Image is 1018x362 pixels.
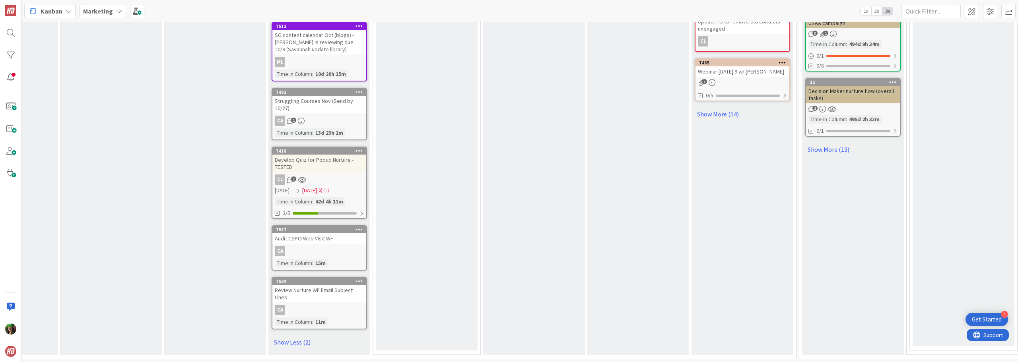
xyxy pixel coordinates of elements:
div: 10d 20h 15m [313,70,348,78]
div: 7418 [272,147,366,155]
div: CA [272,246,366,256]
div: 7465 [696,59,789,66]
div: 15m [313,259,328,267]
img: avatar [5,346,16,357]
div: ML [272,57,366,67]
div: Time in Column [808,115,846,124]
span: 3 [812,31,818,36]
div: Time in Column [275,259,312,267]
span: Kanban [41,6,62,16]
div: Open Get Started checklist, remaining modules: 4 [966,313,1008,326]
a: Show More (54) [695,108,790,120]
span: : [312,128,313,137]
div: Audit CSPO Web Visit WF [272,233,366,244]
div: USAA campaign [806,18,900,28]
div: Update HS to remove old contacts unengaged [696,16,789,34]
div: Struggling Courses Nov (Send by 10/27) [272,96,366,113]
img: Visit kanbanzone.com [5,5,16,16]
div: 7492 [276,89,366,95]
div: Time in Column [275,70,312,78]
span: 1 [291,118,296,123]
div: 7537 [272,226,366,233]
div: 32Decision Maker nurture flow (overall tasks) [806,79,900,103]
span: : [312,70,313,78]
span: : [312,197,313,206]
div: 1D [324,186,330,195]
div: 32 [810,79,900,85]
div: 7492Struggling Courses Nov (Send by 10/27) [272,89,366,113]
span: : [846,115,847,124]
img: SL [5,323,16,335]
div: SG content calendar Oct (blogs) - [PERSON_NAME] is reviewing due 10/9 (Savannah update library) [272,30,366,54]
span: 1 [291,176,296,182]
div: 11m [313,317,328,326]
div: Webinar [DATE] 9 w/ [PERSON_NAME] [696,66,789,77]
span: 2 [812,106,818,111]
div: CL [272,174,366,185]
div: 42d 4h 11m [313,197,345,206]
div: CA [275,116,285,126]
span: 1 [702,79,707,84]
div: 7538Review Nurture WF Email Subject Lines [272,278,366,302]
div: 7512 [276,23,366,29]
div: 7537 [276,227,366,232]
div: CA [272,305,366,315]
div: 32 [806,79,900,86]
div: 4 [1001,311,1008,318]
div: 494d 9h 34m [847,40,882,48]
span: 0 / 1 [816,52,824,60]
div: 495d 2h 33m [847,115,882,124]
b: Marketing [83,7,113,15]
div: 0/1 [806,51,900,61]
div: 7538 [276,279,366,284]
div: Time in Column [275,317,312,326]
span: : [846,40,847,48]
span: 2/5 [283,209,290,217]
input: Quick Filter... [901,4,961,18]
span: 1 [823,31,828,36]
div: 13d 23h 1m [313,128,345,137]
div: 7465Webinar [DATE] 9 w/ [PERSON_NAME] [696,59,789,77]
div: Develop Quiz for Popup Nurture - TESTED [272,155,366,172]
div: 7418Develop Quiz for Popup Nurture - TESTED [272,147,366,172]
div: 7512 [272,23,366,30]
span: 2x [871,7,882,15]
div: Time in Column [275,128,312,137]
a: Show More (13) [805,143,901,156]
span: : [312,317,313,326]
div: Time in Column [808,40,846,48]
div: 7492 [272,89,366,96]
span: 3x [882,7,893,15]
span: Support [17,1,36,11]
span: [DATE] [302,186,317,195]
div: 7418 [276,148,366,154]
span: 0/8 [816,62,824,70]
div: 7537Audit CSPO Web Visit WF [272,226,366,244]
a: Show Less (2) [272,336,367,348]
div: CA [275,305,285,315]
div: CA [275,246,285,256]
div: CL [698,36,708,46]
div: CL [275,174,285,185]
div: Decision Maker nurture flow (overall tasks) [806,86,900,103]
div: 7512SG content calendar Oct (blogs) - [PERSON_NAME] is reviewing due 10/9 (Savannah update library) [272,23,366,54]
div: ML [275,57,285,67]
span: 0/5 [706,91,713,100]
div: 7465 [699,60,789,66]
div: Review Nurture WF Email Subject Lines [272,285,366,302]
span: 1x [861,7,871,15]
span: 0/1 [816,127,824,135]
span: : [312,259,313,267]
div: Time in Column [275,197,312,206]
div: CL [696,36,789,46]
span: [DATE] [275,186,289,195]
div: 7538 [272,278,366,285]
div: Get Started [972,316,1002,323]
div: CA [272,116,366,126]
